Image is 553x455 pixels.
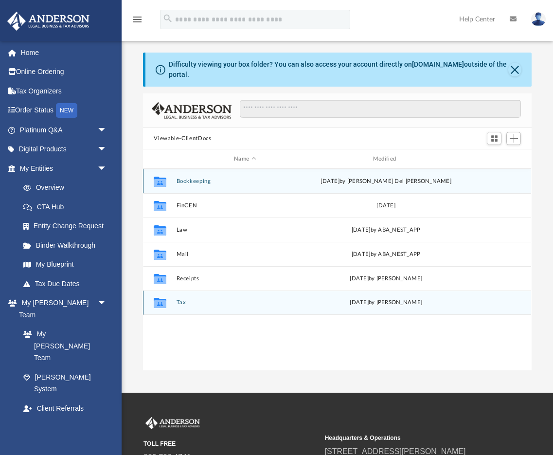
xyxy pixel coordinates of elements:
[352,227,371,233] span: [DATE]
[14,197,122,217] a: CTA Hub
[154,134,211,143] button: Viewable-ClientDocs
[176,155,313,164] div: Name
[318,274,455,283] div: [DATE] by [PERSON_NAME]
[318,177,455,186] div: [DATE] by [PERSON_NAME] Del [PERSON_NAME]
[7,418,117,437] a: My Documentsarrow_drop_down
[7,62,122,82] a: Online Ordering
[7,43,122,62] a: Home
[240,100,521,118] input: Search files and folders
[318,298,455,307] div: by [PERSON_NAME]
[14,236,122,255] a: Binder Walkthrough
[318,226,455,235] div: by ABA_NEST_APP
[7,293,117,325] a: My [PERSON_NAME] Teamarrow_drop_down
[143,417,202,430] img: Anderson Advisors Platinum Portal
[177,227,314,233] button: Law
[531,12,546,26] img: User Pic
[14,399,117,418] a: Client Referrals
[143,439,318,448] small: TOLL FREE
[412,60,464,68] a: [DOMAIN_NAME]
[318,155,455,164] div: Modified
[325,434,499,442] small: Headquarters & Operations
[162,13,173,24] i: search
[7,140,122,159] a: Digital Productsarrow_drop_down
[506,132,521,146] button: Add
[97,140,117,160] span: arrow_drop_down
[97,159,117,179] span: arrow_drop_down
[7,101,122,121] a: Order StatusNEW
[14,325,112,368] a: My [PERSON_NAME] Team
[177,178,314,184] button: Bookkeeping
[169,59,508,80] div: Difficulty viewing your box folder? You can also access your account directly on outside of the p...
[14,217,122,236] a: Entity Change Request
[177,275,314,282] button: Receipts
[508,63,521,76] button: Close
[143,169,531,371] div: grid
[177,202,314,209] button: FinCEN
[14,178,122,198] a: Overview
[4,12,92,31] img: Anderson Advisors Platinum Portal
[318,201,455,210] div: [DATE]
[147,155,172,164] div: id
[131,18,143,25] a: menu
[350,300,369,305] span: [DATE]
[14,367,117,399] a: [PERSON_NAME] System
[97,293,117,313] span: arrow_drop_down
[97,120,117,140] span: arrow_drop_down
[14,255,117,274] a: My Blueprint
[318,250,455,259] div: [DATE] by ABA_NEST_APP
[131,14,143,25] i: menu
[7,159,122,178] a: My Entitiesarrow_drop_down
[7,81,122,101] a: Tax Organizers
[487,132,501,146] button: Switch to Grid View
[56,103,77,118] div: NEW
[97,418,117,438] span: arrow_drop_down
[7,120,122,140] a: Platinum Q&Aarrow_drop_down
[177,299,314,306] button: Tax
[459,155,527,164] div: id
[177,251,314,257] button: Mail
[14,274,122,293] a: Tax Due Dates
